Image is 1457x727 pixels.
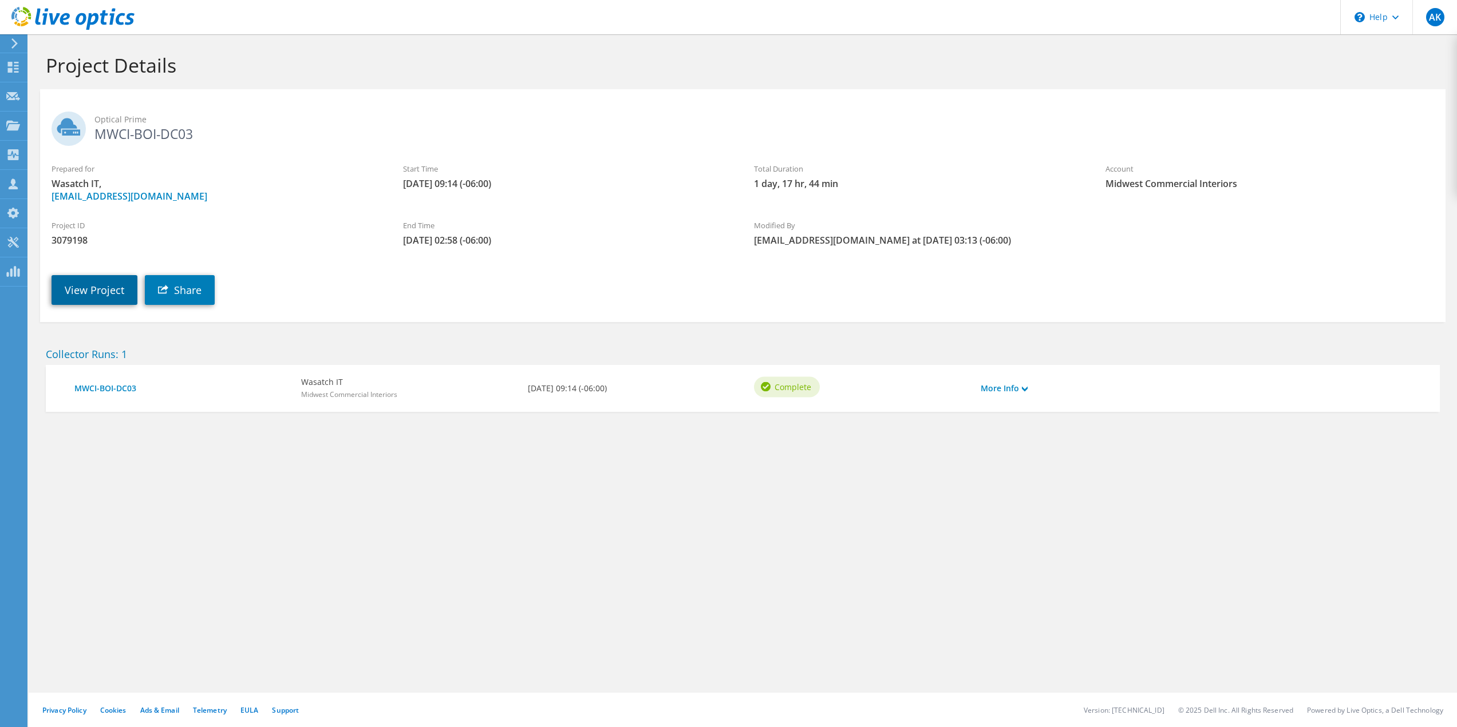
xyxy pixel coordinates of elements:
[1105,163,1434,174] label: Account
[1105,177,1434,190] span: Midwest Commercial Interiors
[403,177,732,190] span: [DATE] 09:14 (-06:00)
[1307,705,1443,715] li: Powered by Live Optics, a Dell Technology
[301,390,397,399] span: Midwest Commercial Interiors
[1426,8,1444,26] span: AK
[775,380,811,393] span: Complete
[145,275,215,305] a: Share
[52,234,380,247] span: 3079198
[42,705,86,715] a: Privacy Policy
[301,376,397,388] b: Wasatch IT
[52,163,380,174] label: Prepared for
[754,234,1083,247] span: [EMAIL_ADDRESS][DOMAIN_NAME] at [DATE] 03:13 (-06:00)
[240,705,258,715] a: EULA
[74,382,290,395] a: MWCI-BOI-DC03
[981,382,1028,395] a: More Info
[52,112,1434,140] h2: MWCI-BOI-DC03
[754,220,1083,231] label: Modified By
[46,53,1434,77] h1: Project Details
[140,705,179,715] a: Ads & Email
[754,177,1083,190] span: 1 day, 17 hr, 44 min
[52,220,380,231] label: Project ID
[754,163,1083,174] label: Total Duration
[403,163,732,174] label: Start Time
[46,348,1440,360] h2: Collector Runs: 1
[403,234,732,247] span: [DATE] 02:58 (-06:00)
[1178,705,1293,715] li: © 2025 Dell Inc. All Rights Reserved
[528,382,607,395] b: [DATE] 09:14 (-06:00)
[1084,705,1164,715] li: Version: [TECHNICAL_ID]
[403,220,732,231] label: End Time
[52,275,137,305] a: View Project
[272,705,299,715] a: Support
[100,705,127,715] a: Cookies
[94,113,1434,126] span: Optical Prime
[193,705,227,715] a: Telemetry
[52,190,207,202] a: [EMAIL_ADDRESS][DOMAIN_NAME]
[52,177,380,202] span: Wasatch IT,
[1355,12,1365,22] svg: \n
